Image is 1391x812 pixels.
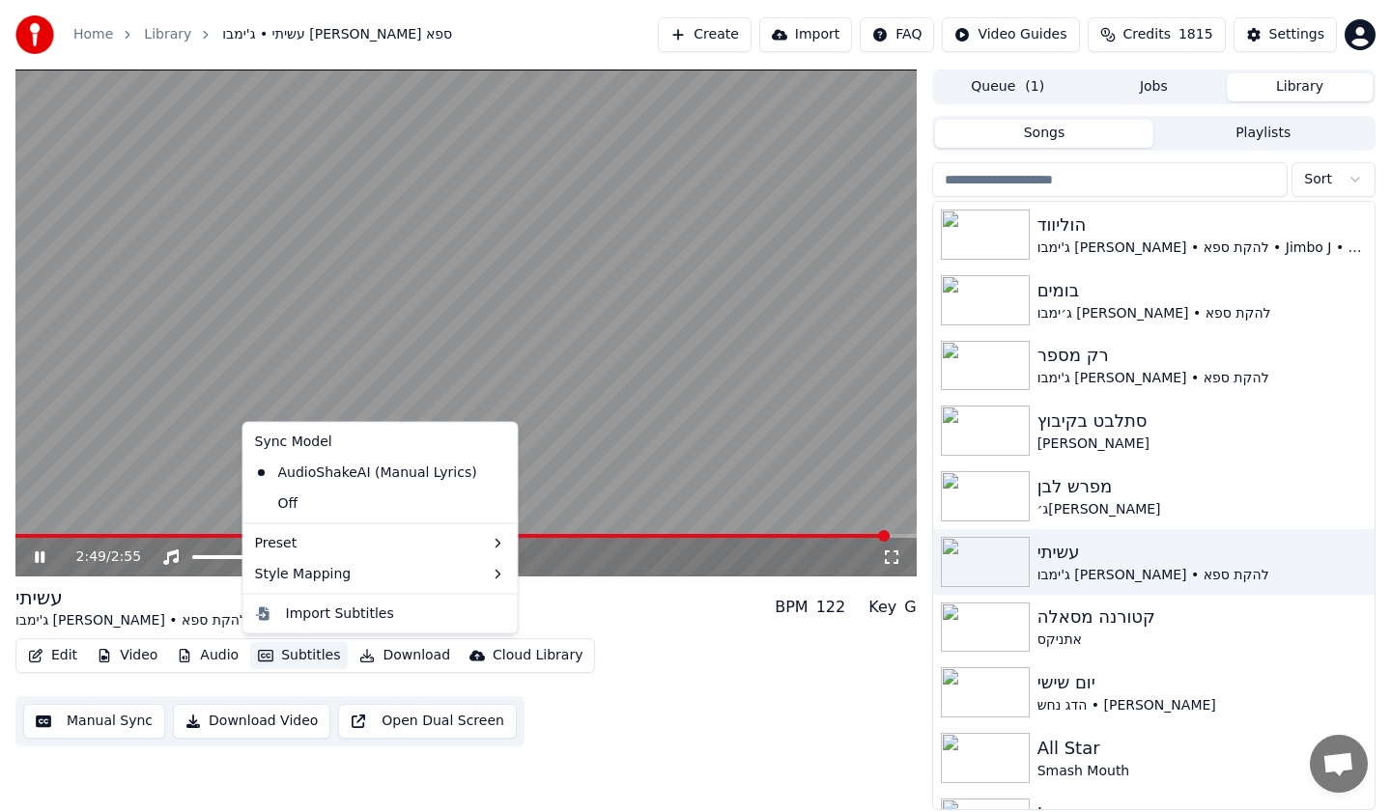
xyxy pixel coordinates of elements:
button: Songs [935,120,1154,148]
span: Sort [1304,170,1332,189]
div: ג'ימבו [PERSON_NAME] • להקת ספא [15,611,247,630]
div: G [904,596,916,619]
a: Library [144,25,191,44]
div: All Star [1037,735,1367,762]
div: עשיתי [1037,539,1367,566]
button: FAQ [860,17,934,52]
img: youka [15,15,54,54]
div: סתלבט בקיבוץ [1037,407,1367,434]
div: יום שישי [1037,669,1367,696]
span: 2:49 [76,547,106,567]
div: / [76,547,123,567]
div: מפרש לבן [1037,473,1367,500]
div: [PERSON_NAME] [1037,434,1367,454]
span: עשיתי • ג'ימבו [PERSON_NAME] ספא [222,25,452,44]
button: Playlists [1153,120,1373,148]
div: רק מספר [1037,342,1367,369]
div: Off [247,488,514,518]
div: Cloud Library [493,646,582,665]
button: Manual Sync [23,704,165,739]
div: Open chat [1310,735,1368,793]
button: Credits1815 [1088,17,1226,52]
div: Style Mapping [247,558,514,589]
div: בומים [1037,277,1367,304]
div: 122 [816,596,846,619]
button: Subtitles [250,642,348,669]
nav: breadcrumb [73,25,452,44]
div: ג'ימבו [PERSON_NAME] • להקת ספא • Jimbo J • Spa Band [1037,238,1367,258]
button: Library [1227,73,1373,101]
button: Jobs [1081,73,1227,101]
button: Video [89,642,165,669]
a: Home [73,25,113,44]
div: Sync Model [247,427,514,458]
div: AudioShakeAI (Manual Lyrics) [247,457,485,488]
div: אתניקס [1037,630,1367,650]
button: Download [352,642,458,669]
span: 2:55 [111,547,141,567]
button: Create [658,17,752,52]
button: Edit [20,642,85,669]
button: Download Video [173,704,330,739]
div: BPM [775,596,808,619]
button: Settings [1234,17,1337,52]
div: Preset [247,527,514,558]
div: ג'ימבו [PERSON_NAME] • להקת ספא [1037,369,1367,388]
span: ( 1 ) [1025,77,1044,97]
div: Key [868,596,896,619]
button: Audio [169,642,246,669]
div: עשיתי [15,584,247,611]
div: ג׳ימבו [PERSON_NAME] • להקת ספא [1037,304,1367,323]
div: הדג נחש • [PERSON_NAME] [1037,696,1367,715]
button: Open Dual Screen [338,704,517,739]
div: ג'ימבו [PERSON_NAME] • להקת ספא [1037,566,1367,585]
span: 1815 [1178,25,1213,44]
div: Import Subtitles [286,603,394,623]
div: קטורנה מסאלה [1037,603,1367,630]
button: Import [759,17,852,52]
div: הוליווד [1037,211,1367,238]
span: Credits [1123,25,1171,44]
button: Video Guides [942,17,1079,52]
div: ג׳[PERSON_NAME] [1037,500,1367,519]
button: Queue [935,73,1081,101]
div: Settings [1269,25,1324,44]
div: Smash Mouth [1037,762,1367,781]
